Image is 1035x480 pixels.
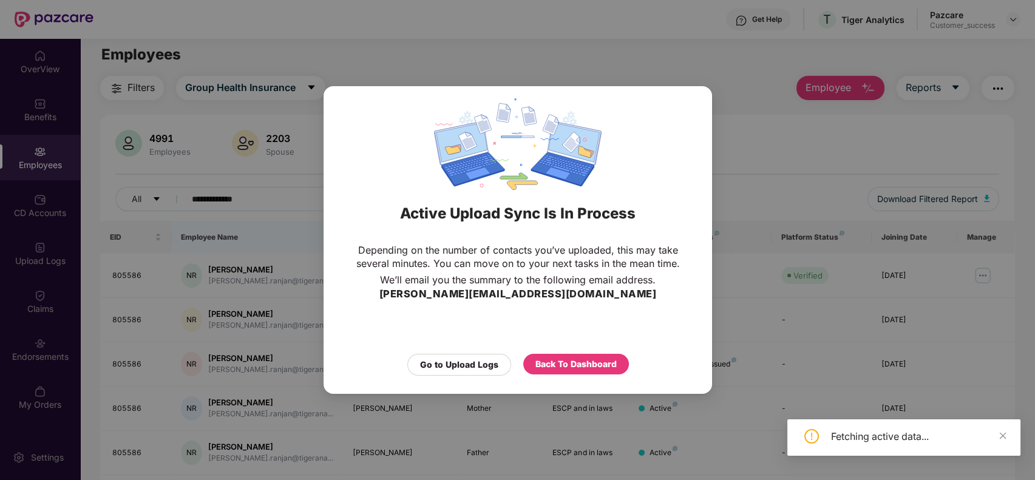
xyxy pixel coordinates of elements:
div: Active Upload Sync Is In Process [339,190,697,237]
p: We’ll email you the summary to the following email address. [380,273,656,286]
span: exclamation-circle [804,429,819,444]
h3: [PERSON_NAME][EMAIL_ADDRESS][DOMAIN_NAME] [379,286,656,302]
div: Fetching active data... [831,429,1006,444]
p: Depending on the number of contacts you’ve uploaded, this may take several minutes. You can move ... [348,243,688,270]
div: Go to Upload Logs [419,358,498,371]
span: close [999,431,1007,440]
img: svg+xml;base64,PHN2ZyBpZD0iRGF0YV9zeW5jaW5nIiB4bWxucz0iaHR0cDovL3d3dy53My5vcmcvMjAwMC9zdmciIHdpZH... [433,98,601,190]
div: Back To Dashboard [535,357,616,371]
